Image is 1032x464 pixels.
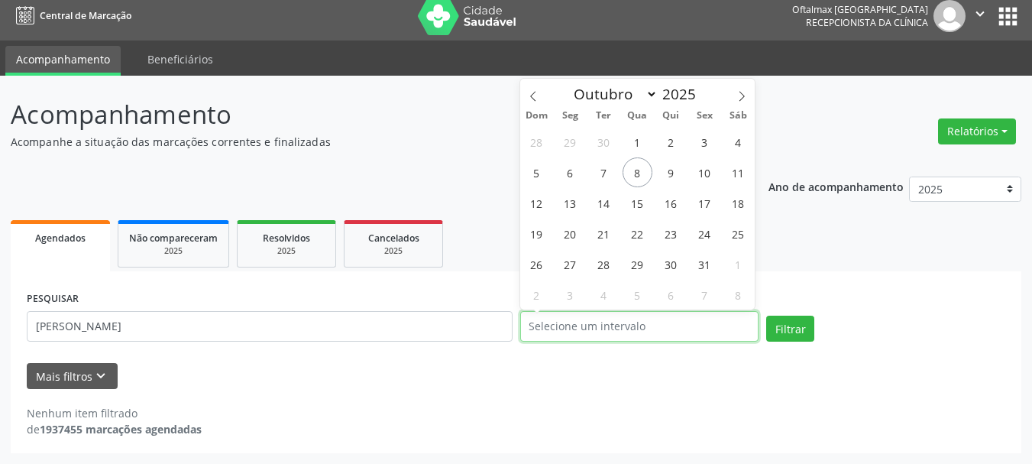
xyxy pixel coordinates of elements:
span: Não compareceram [129,232,218,245]
span: Outubro 18, 2025 [723,188,753,218]
span: Outubro 26, 2025 [522,249,552,279]
span: Outubro 28, 2025 [589,249,619,279]
button: apps [995,3,1021,30]
button: Relatórios [938,118,1016,144]
span: Central de Marcação [40,9,131,22]
span: Outubro 14, 2025 [589,188,619,218]
a: Acompanhamento [5,46,121,76]
span: Outubro 27, 2025 [555,249,585,279]
i:  [972,5,988,22]
span: Outubro 8, 2025 [623,157,652,187]
p: Acompanhamento [11,96,718,134]
button: Mais filtroskeyboard_arrow_down [27,363,118,390]
div: 2025 [248,245,325,257]
i: keyboard_arrow_down [92,368,109,385]
span: Outubro 16, 2025 [656,188,686,218]
span: Qui [654,111,687,121]
span: Outubro 13, 2025 [555,188,585,218]
span: Novembro 4, 2025 [589,280,619,310]
span: Seg [553,111,587,121]
span: Cancelados [368,232,419,245]
span: Outubro 2, 2025 [656,127,686,157]
span: Outubro 6, 2025 [555,157,585,187]
div: 2025 [129,245,218,257]
span: Agendados [35,232,86,245]
span: Novembro 6, 2025 [656,280,686,310]
input: Selecione um intervalo [520,311,759,342]
span: Ter [587,111,620,121]
label: PESQUISAR [27,287,79,311]
span: Setembro 28, 2025 [522,127,552,157]
span: Outubro 15, 2025 [623,188,652,218]
span: Dom [520,111,554,121]
span: Novembro 1, 2025 [723,249,753,279]
a: Beneficiários [137,46,224,73]
select: Month [567,83,658,105]
span: Outubro 23, 2025 [656,219,686,248]
p: Acompanhe a situação das marcações correntes e finalizadas [11,134,718,150]
span: Outubro 1, 2025 [623,127,652,157]
span: Outubro 30, 2025 [656,249,686,279]
span: Outubro 29, 2025 [623,249,652,279]
span: Novembro 2, 2025 [522,280,552,310]
div: de [27,421,202,437]
span: Outubro 24, 2025 [690,219,720,248]
p: Ano de acompanhamento [768,177,904,196]
span: Qua [620,111,654,121]
span: Sáb [721,111,755,121]
span: Outubro 5, 2025 [522,157,552,187]
div: 2025 [355,245,432,257]
span: Outubro 12, 2025 [522,188,552,218]
span: Outubro 20, 2025 [555,219,585,248]
span: Outubro 22, 2025 [623,219,652,248]
span: Outubro 25, 2025 [723,219,753,248]
a: Central de Marcação [11,3,131,28]
input: Nome, código do beneficiário ou CPF [27,311,513,342]
input: Year [658,84,708,104]
button: Filtrar [766,316,814,342]
span: Outubro 31, 2025 [690,249,720,279]
strong: 1937455 marcações agendadas [40,422,202,436]
span: Novembro 5, 2025 [623,280,652,310]
span: Outubro 17, 2025 [690,188,720,218]
span: Setembro 30, 2025 [589,127,619,157]
span: Outubro 21, 2025 [589,219,619,248]
div: Nenhum item filtrado [27,405,202,421]
span: Setembro 29, 2025 [555,127,585,157]
span: Novembro 3, 2025 [555,280,585,310]
div: Oftalmax [GEOGRAPHIC_DATA] [792,3,928,16]
span: Outubro 10, 2025 [690,157,720,187]
span: Outubro 11, 2025 [723,157,753,187]
span: Outubro 7, 2025 [589,157,619,187]
span: Outubro 19, 2025 [522,219,552,248]
span: Novembro 7, 2025 [690,280,720,310]
span: Outubro 9, 2025 [656,157,686,187]
span: Novembro 8, 2025 [723,280,753,310]
span: Sex [687,111,721,121]
span: Recepcionista da clínica [806,16,928,29]
span: Resolvidos [263,232,310,245]
span: Outubro 4, 2025 [723,127,753,157]
span: Outubro 3, 2025 [690,127,720,157]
